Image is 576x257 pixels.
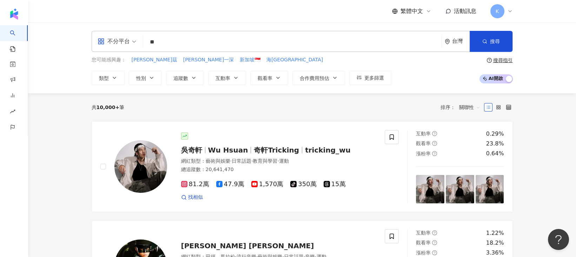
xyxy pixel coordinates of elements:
[92,121,513,212] a: KOL Avatar吳奇軒Wu Hsuan奇軒Trickingtricking_wu網紅類型：藝術與娛樂·日常話題·教育與學習·運動總追蹤數：20,641,47081.2萬47.9萬1,570萬...
[216,75,230,81] span: 互動率
[253,158,277,164] span: 教育與學習
[230,158,232,164] span: ·
[300,75,329,81] span: 合作費用預估
[305,146,351,154] span: tricking_wu
[486,140,504,148] div: 23.8%
[496,7,499,15] span: K
[232,158,251,164] span: 日常話題
[364,75,384,81] span: 更多篩選
[486,239,504,247] div: 18.2%
[277,158,279,164] span: ·
[181,166,377,173] div: 總追蹤數 ： 20,641,470
[251,181,284,188] span: 1,570萬
[239,56,261,64] button: 新加坡🇸🇬
[166,71,204,85] button: 追蹤數
[487,58,492,63] span: question-circle
[183,56,234,63] span: [PERSON_NAME]一深
[486,229,504,237] div: 1.22%
[181,158,377,165] div: 網紅類型 ：
[181,181,209,188] span: 81.2萬
[493,58,513,63] div: 搜尋指引
[251,158,253,164] span: ·
[454,8,476,14] span: 活動訊息
[416,250,431,256] span: 漲粉率
[292,71,345,85] button: 合作費用預估
[486,150,504,157] div: 0.64%
[416,141,431,146] span: 觀看率
[250,71,288,85] button: 觀看率
[476,175,504,203] img: post-image
[206,158,230,164] span: 藝術與娛樂
[216,181,244,188] span: 47.9萬
[97,104,120,110] span: 10,000+
[99,75,109,81] span: 類型
[131,56,178,64] button: [PERSON_NAME]茲
[432,250,437,255] span: question-circle
[486,130,504,138] div: 0.29%
[416,151,431,156] span: 漲粉率
[432,240,437,245] span: question-circle
[98,36,130,47] div: 不分平台
[266,56,323,64] button: 海[GEOGRAPHIC_DATA]
[181,242,314,250] span: [PERSON_NAME] [PERSON_NAME]
[129,71,162,85] button: 性別
[240,56,260,63] span: 新加坡🇸🇬
[446,175,474,203] img: post-image
[324,181,346,188] span: 15萬
[486,249,504,257] div: 3.36%
[132,56,177,63] span: [PERSON_NAME]茲
[181,146,202,154] span: 吳奇軒
[441,102,484,113] div: 排序：
[8,8,20,20] img: logo icon
[258,75,272,81] span: 觀看率
[136,75,146,81] span: 性別
[188,194,203,201] span: 找相似
[432,131,437,136] span: question-circle
[349,71,391,85] button: 更多篩選
[400,7,423,15] span: 繁體中文
[10,25,24,53] a: search
[98,38,105,45] span: appstore
[452,38,470,44] div: 台灣
[416,240,431,245] span: 觀看率
[208,71,246,85] button: 互動率
[416,175,444,203] img: post-image
[445,39,450,44] span: environment
[416,131,431,136] span: 互動率
[208,146,248,154] span: Wu Hsuan
[470,31,512,52] button: 搜尋
[432,141,437,146] span: question-circle
[173,75,188,81] span: 追蹤數
[10,104,15,120] span: rise
[459,102,480,113] span: 關聯性
[416,230,431,236] span: 互動率
[548,229,569,250] iframe: Help Scout Beacon - Open
[92,104,125,110] div: 共 筆
[92,56,126,63] span: 您可能感興趣：
[432,230,437,235] span: question-circle
[181,194,203,201] a: 找相似
[114,140,167,193] img: KOL Avatar
[279,158,289,164] span: 運動
[432,151,437,156] span: question-circle
[266,56,323,63] span: 海[GEOGRAPHIC_DATA]
[92,71,125,85] button: 類型
[290,181,316,188] span: 350萬
[254,146,299,154] span: 奇軒Tricking
[183,56,234,64] button: [PERSON_NAME]一深
[490,39,500,44] span: 搜尋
